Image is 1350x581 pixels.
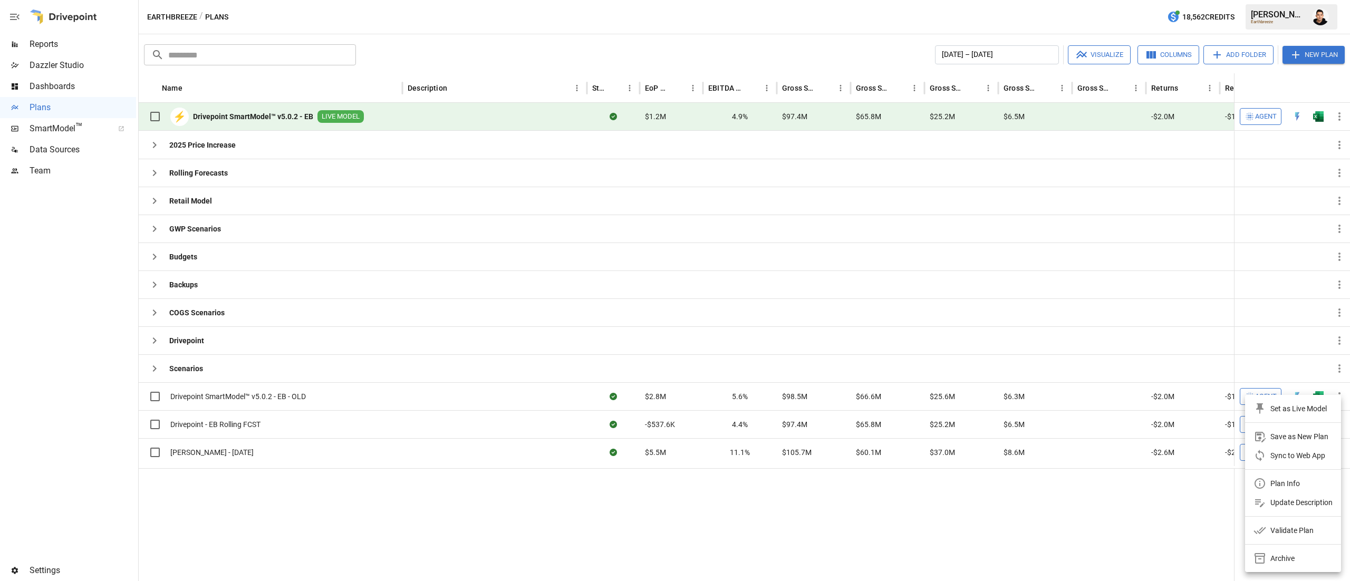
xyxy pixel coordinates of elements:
[1270,430,1328,443] div: Save as New Plan
[1270,524,1314,537] div: Validate Plan
[1270,449,1325,462] div: Sync to Web App
[1270,477,1300,490] div: Plan Info
[1270,402,1327,415] div: Set as Live Model
[1270,552,1295,565] div: Archive
[1270,496,1333,509] div: Update Description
